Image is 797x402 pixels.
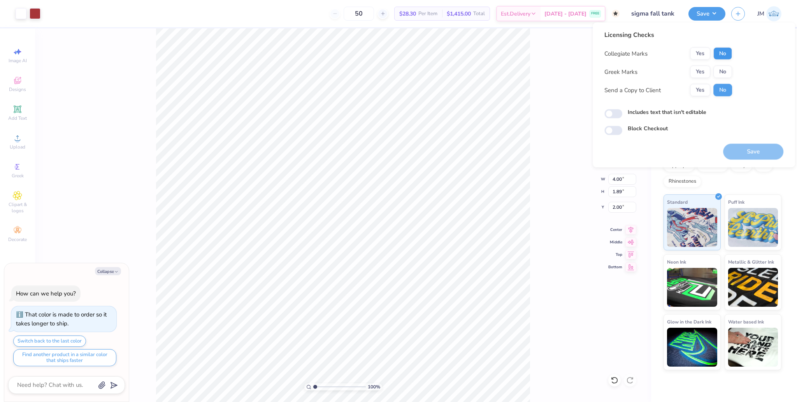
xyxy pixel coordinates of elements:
[728,268,778,307] img: Metallic & Glitter Ink
[608,252,622,257] span: Top
[728,258,774,266] span: Metallic & Glitter Ink
[667,318,711,326] span: Glow in the Dark Ink
[9,86,26,93] span: Designs
[757,9,764,18] span: JM
[447,10,471,18] span: $1,415.00
[728,318,764,326] span: Water based Ink
[690,47,710,60] button: Yes
[9,58,27,64] span: Image AI
[667,328,717,367] img: Glow in the Dark Ink
[4,201,31,214] span: Clipart & logos
[728,198,744,206] span: Puff Ink
[625,6,683,21] input: Untitled Design
[591,11,599,16] span: FREE
[8,236,27,243] span: Decorate
[667,208,717,247] img: Standard
[667,268,717,307] img: Neon Ink
[13,349,116,366] button: Find another product in a similar color that ships faster
[690,84,710,96] button: Yes
[16,290,76,297] div: How can we help you?
[757,6,781,21] a: JM
[608,227,622,232] span: Center
[8,115,27,121] span: Add Text
[16,311,107,327] div: That color is made to order so it takes longer to ship.
[713,84,732,96] button: No
[604,67,637,76] div: Greek Marks
[690,66,710,78] button: Yes
[728,328,778,367] img: Water based Ink
[344,7,374,21] input: – –
[628,108,706,116] label: Includes text that isn't editable
[10,144,25,150] span: Upload
[544,10,586,18] span: [DATE] - [DATE]
[604,30,732,40] div: Licensing Checks
[501,10,530,18] span: Est. Delivery
[713,47,732,60] button: No
[418,10,437,18] span: Per Item
[604,86,661,94] div: Send a Copy to Client
[604,49,648,58] div: Collegiate Marks
[95,267,121,275] button: Collapse
[664,176,701,187] div: Rhinestones
[473,10,485,18] span: Total
[399,10,416,18] span: $28.30
[688,7,725,21] button: Save
[368,383,380,390] span: 100 %
[12,173,24,179] span: Greek
[713,66,732,78] button: No
[728,208,778,247] img: Puff Ink
[13,336,86,347] button: Switch back to the last color
[667,258,686,266] span: Neon Ink
[667,198,688,206] span: Standard
[608,264,622,270] span: Bottom
[608,239,622,245] span: Middle
[628,124,668,133] label: Block Checkout
[766,6,781,21] img: John Michael Binayas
